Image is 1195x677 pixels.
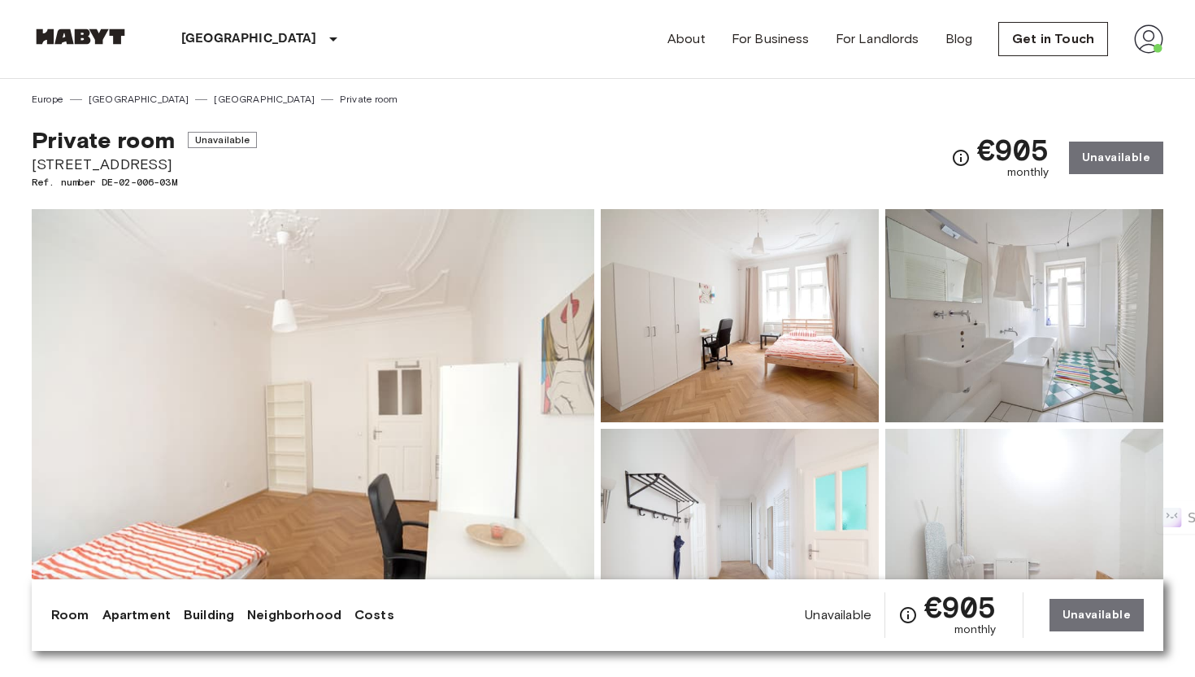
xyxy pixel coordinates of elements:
img: Picture of unit DE-02-006-03M [601,429,879,642]
a: Apartment [102,605,171,625]
a: For Business [732,29,810,49]
a: Costs [354,605,394,625]
span: monthly [954,622,997,638]
img: Picture of unit DE-02-006-03M [601,209,879,422]
span: Private room [32,126,175,154]
span: Unavailable [188,132,258,148]
img: Picture of unit DE-02-006-03M [885,429,1163,642]
svg: Check cost overview for full price breakdown. Please note that discounts apply to new joiners onl... [951,148,971,168]
a: Neighborhood [247,605,341,625]
a: Private room [340,92,398,107]
span: [STREET_ADDRESS] [32,154,257,175]
p: [GEOGRAPHIC_DATA] [181,29,317,49]
img: Habyt [32,28,129,45]
svg: Check cost overview for full price breakdown. Please note that discounts apply to new joiners onl... [898,605,918,625]
a: Europe [32,92,63,107]
a: Get in Touch [998,22,1108,56]
img: Marketing picture of unit DE-02-006-03M [32,209,594,642]
span: €905 [924,592,997,622]
img: avatar [1134,24,1163,54]
a: Room [51,605,89,625]
span: Unavailable [805,606,871,624]
a: About [667,29,706,49]
span: Ref. number DE-02-006-03M [32,175,257,190]
a: [GEOGRAPHIC_DATA] [89,92,189,107]
span: €905 [977,135,1049,164]
span: monthly [1007,164,1049,181]
a: Building [184,605,234,625]
a: Blog [945,29,973,49]
a: [GEOGRAPHIC_DATA] [214,92,315,107]
a: For Landlords [836,29,919,49]
img: Picture of unit DE-02-006-03M [885,209,1163,422]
